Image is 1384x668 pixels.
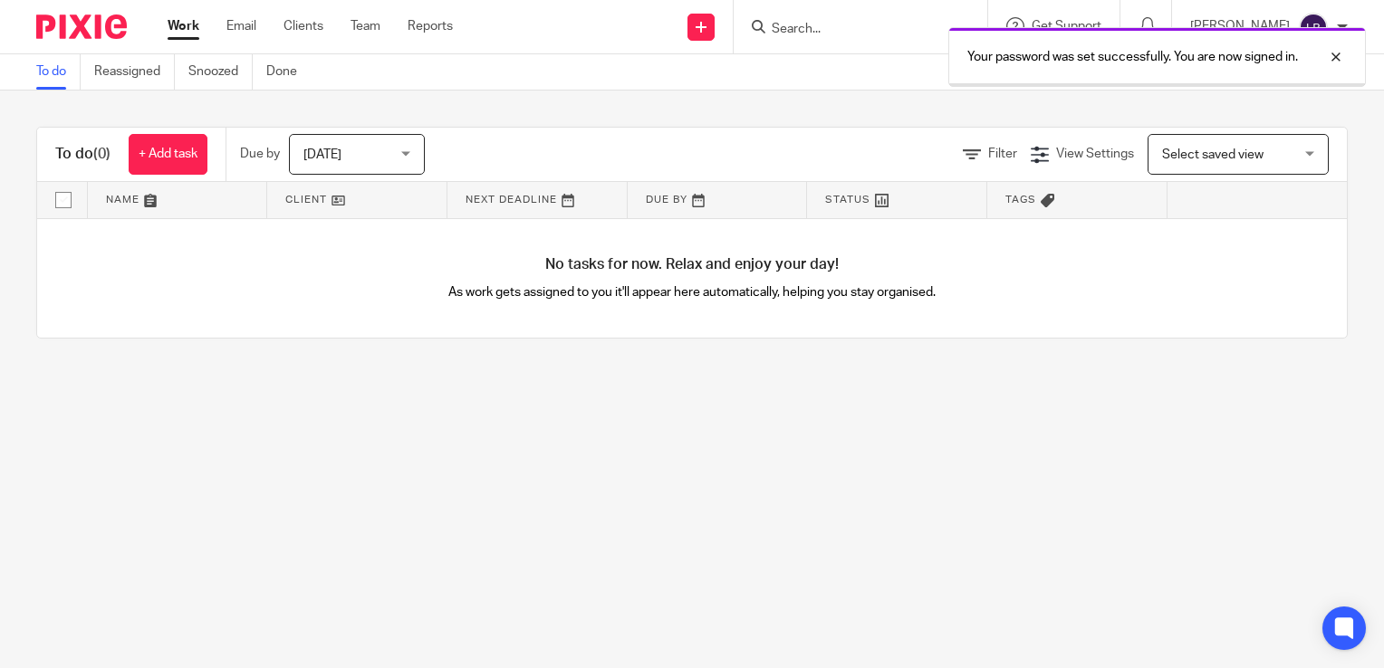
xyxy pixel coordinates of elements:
[37,255,1347,274] h4: No tasks for now. Relax and enjoy your day!
[1299,13,1328,42] img: svg%3E
[240,145,280,163] p: Due by
[967,48,1298,66] p: Your password was set successfully. You are now signed in.
[188,54,253,90] a: Snoozed
[988,148,1017,160] span: Filter
[303,148,341,161] span: [DATE]
[36,54,81,90] a: To do
[351,17,380,35] a: Team
[226,17,256,35] a: Email
[284,17,323,35] a: Clients
[168,17,199,35] a: Work
[1162,148,1264,161] span: Select saved view
[94,54,175,90] a: Reassigned
[365,283,1020,301] p: As work gets assigned to you it'll appear here automatically, helping you stay organised.
[93,147,111,161] span: (0)
[129,134,207,175] a: + Add task
[408,17,453,35] a: Reports
[266,54,311,90] a: Done
[1056,148,1134,160] span: View Settings
[36,14,127,39] img: Pixie
[55,145,111,164] h1: To do
[1005,195,1036,205] span: Tags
